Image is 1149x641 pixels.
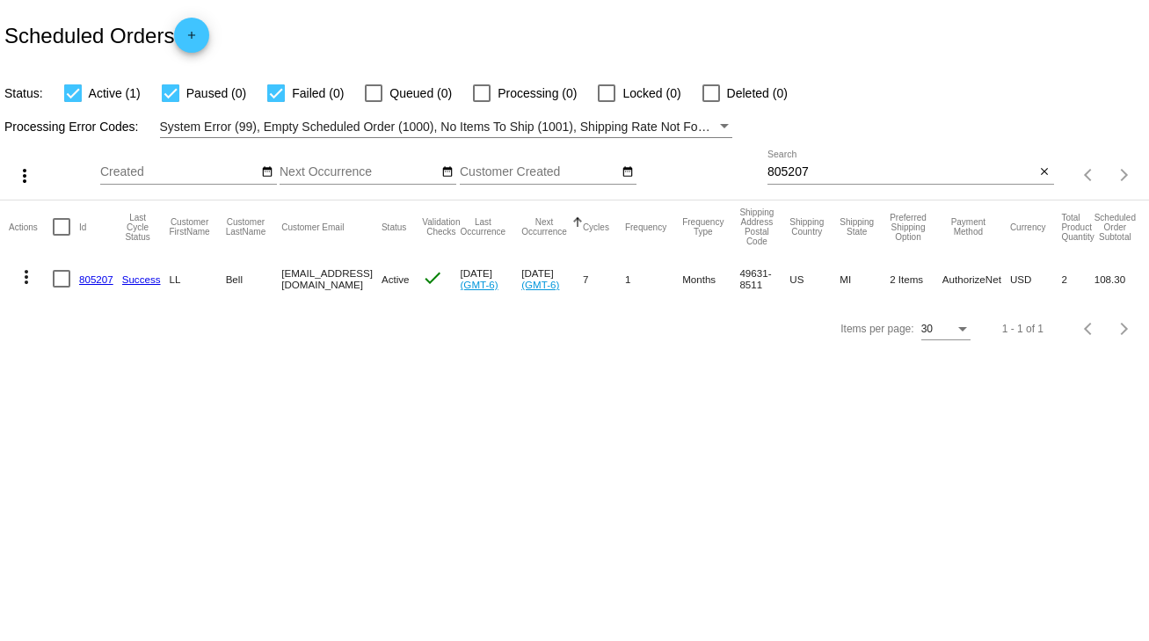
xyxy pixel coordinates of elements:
input: Created [100,165,258,179]
span: Processing Error Codes: [4,120,139,134]
mat-cell: US [789,253,840,304]
mat-cell: Bell [226,253,282,304]
mat-icon: more_vert [14,165,35,186]
div: Items per page: [840,323,913,335]
button: Change sorting for Subtotal [1094,213,1136,242]
button: Change sorting for PaymentMethod.Type [942,217,994,237]
span: Deleted (0) [727,83,788,104]
input: Next Occurrence [280,165,438,179]
mat-icon: check [422,267,443,288]
mat-cell: 49631-8511 [739,253,789,304]
span: Status: [4,86,43,100]
mat-cell: LL [170,253,226,304]
span: Locked (0) [622,83,680,104]
span: Queued (0) [389,83,452,104]
mat-header-cell: Total Product Quantity [1061,200,1094,253]
input: Search [767,165,1036,179]
button: Change sorting for ShippingPostcode [739,208,774,246]
button: Change sorting for CustomerLastName [226,217,266,237]
mat-cell: 1 [625,253,682,304]
a: (GMT-6) [521,279,559,290]
mat-cell: 2 Items [890,253,942,304]
span: Active [382,273,410,285]
button: Change sorting for Cycles [583,222,609,232]
a: Success [122,273,161,285]
button: Change sorting for CurrencyIso [1010,222,1046,232]
h2: Scheduled Orders [4,18,209,53]
mat-cell: USD [1010,253,1062,304]
mat-icon: add [181,29,202,50]
mat-cell: AuthorizeNet [942,253,1010,304]
button: Change sorting for CustomerFirstName [170,217,210,237]
button: Change sorting for LastProcessingCycleId [122,213,154,242]
button: Change sorting for PreferredShippingOption [890,213,927,242]
button: Previous page [1072,311,1107,346]
mat-cell: [DATE] [521,253,583,304]
mat-cell: 7 [583,253,625,304]
div: 1 - 1 of 1 [1002,323,1044,335]
mat-icon: date_range [261,165,273,179]
mat-cell: Months [682,253,739,304]
mat-icon: date_range [622,165,634,179]
mat-cell: [EMAIL_ADDRESS][DOMAIN_NAME] [281,253,382,304]
button: Next page [1107,157,1142,193]
button: Clear [1036,164,1054,182]
a: 805207 [79,273,113,285]
button: Change sorting for CustomerEmail [281,222,344,232]
span: Processing (0) [498,83,577,104]
a: (GMT-6) [461,279,498,290]
mat-header-cell: Actions [9,200,53,253]
mat-select: Filter by Processing Error Codes [160,116,732,138]
span: Active (1) [89,83,141,104]
button: Change sorting for ShippingCountry [789,217,824,237]
mat-icon: close [1038,165,1051,179]
mat-header-cell: Validation Checks [422,200,460,253]
button: Change sorting for Id [79,222,86,232]
mat-cell: 2 [1061,253,1094,304]
button: Change sorting for FrequencyType [682,217,724,237]
button: Change sorting for LastOccurrenceUtc [461,217,506,237]
button: Change sorting for Frequency [625,222,666,232]
mat-icon: date_range [441,165,454,179]
mat-select: Items per page: [921,324,971,336]
mat-cell: MI [840,253,890,304]
button: Change sorting for ShippingState [840,217,874,237]
span: Failed (0) [292,83,344,104]
input: Customer Created [460,165,618,179]
button: Change sorting for NextOccurrenceUtc [521,217,567,237]
button: Previous page [1072,157,1107,193]
mat-icon: more_vert [16,266,37,288]
span: Paused (0) [186,83,246,104]
span: 30 [921,323,933,335]
button: Change sorting for Status [382,222,406,232]
button: Next page [1107,311,1142,346]
mat-cell: [DATE] [461,253,522,304]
